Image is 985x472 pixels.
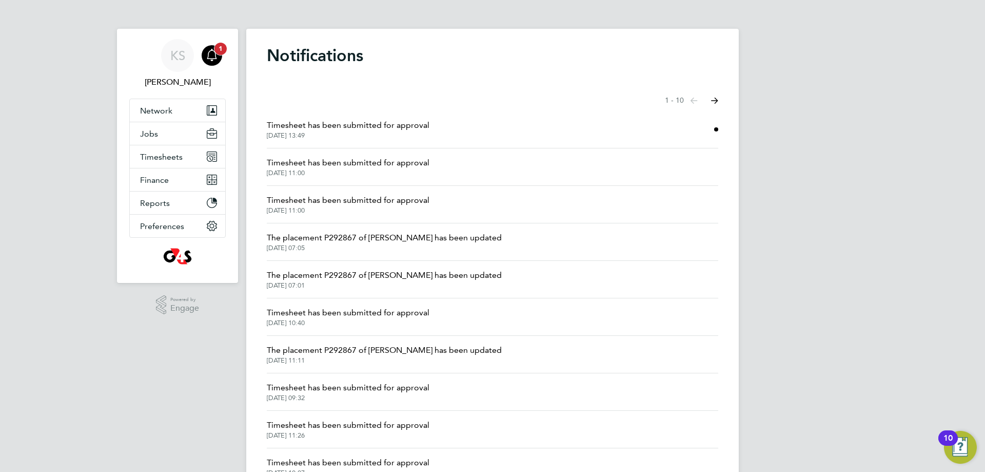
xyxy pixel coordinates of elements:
a: The placement P292867 of [PERSON_NAME] has been updated[DATE] 07:01 [267,269,502,290]
a: KS[PERSON_NAME] [129,39,226,88]
a: Timesheet has been submitted for approval[DATE] 11:26 [267,419,429,440]
span: The placement P292867 of [PERSON_NAME] has been updated [267,232,502,244]
span: [DATE] 13:49 [267,131,429,140]
span: [DATE] 09:32 [267,394,429,402]
span: Reports [140,198,170,208]
a: Powered byEngage [156,295,200,315]
button: Reports [130,192,225,214]
button: Network [130,99,225,122]
span: 1 [214,43,227,55]
span: [DATE] 07:01 [267,281,502,290]
span: KS [170,49,185,62]
button: Finance [130,168,225,191]
button: Jobs [130,122,225,145]
span: [DATE] 11:11 [267,356,502,365]
span: The placement P292867 of [PERSON_NAME] has been updated [267,269,502,281]
span: [DATE] 10:40 [267,319,429,327]
nav: Main navigation [117,29,238,283]
span: Engage [170,304,199,313]
span: Timesheet has been submitted for approval [267,382,429,394]
a: Go to home page [129,248,226,265]
a: Timesheet has been submitted for approval[DATE] 11:00 [267,194,429,215]
span: [DATE] 11:26 [267,431,429,440]
span: Network [140,106,172,116]
span: Timesheet has been submitted for approval [267,119,429,131]
a: 1 [202,39,222,72]
span: [DATE] 11:00 [267,169,429,177]
a: The placement P292867 of [PERSON_NAME] has been updated[DATE] 07:05 [267,232,502,252]
span: Timesheet has been submitted for approval [267,457,429,469]
span: [DATE] 07:05 [267,244,502,252]
span: Timesheet has been submitted for approval [267,157,429,169]
span: Finance [140,175,169,185]
span: Timesheet has been submitted for approval [267,419,429,431]
h1: Notifications [267,45,718,66]
a: Timesheet has been submitted for approval[DATE] 09:32 [267,382,429,402]
span: Timesheet has been submitted for approval [267,194,429,206]
span: Timesheet has been submitted for approval [267,307,429,319]
a: Timesheet has been submitted for approval[DATE] 13:49 [267,119,429,140]
span: Kirsty Stirland [129,76,226,88]
button: Preferences [130,215,225,237]
div: 10 [943,438,953,451]
span: The placement P292867 of [PERSON_NAME] has been updated [267,344,502,356]
img: g4s6-logo-retina.png [163,248,191,265]
a: Timesheet has been submitted for approval[DATE] 11:00 [267,157,429,177]
span: [DATE] 11:00 [267,206,429,215]
a: The placement P292867 of [PERSON_NAME] has been updated[DATE] 11:11 [267,344,502,365]
nav: Select page of notifications list [665,90,718,111]
span: Preferences [140,221,184,231]
span: 1 - 10 [665,96,684,106]
button: Open Resource Center, 10 new notifications [944,431,977,464]
span: Timesheets [140,152,183,162]
a: Timesheet has been submitted for approval[DATE] 10:40 [267,307,429,327]
button: Timesheets [130,145,225,168]
span: Powered by [170,295,199,304]
span: Jobs [140,129,158,139]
